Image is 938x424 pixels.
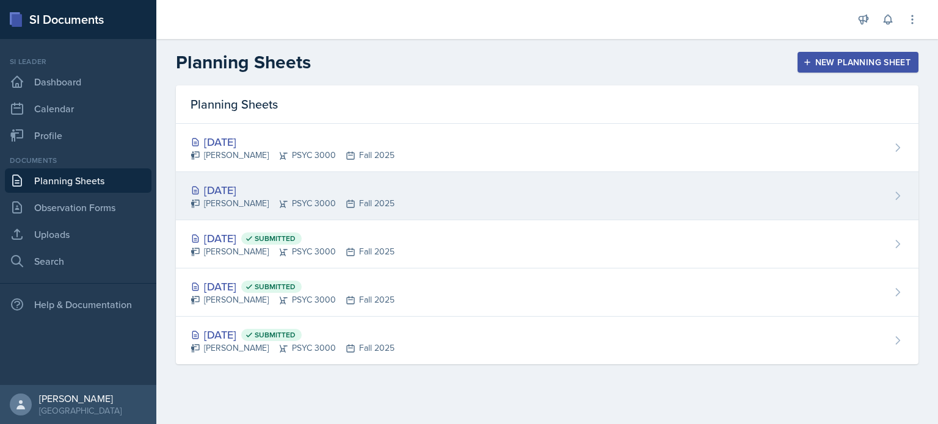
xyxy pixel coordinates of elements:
[255,282,296,292] span: Submitted
[5,222,151,246] a: Uploads
[191,197,394,210] div: [PERSON_NAME] PSYC 3000 Fall 2025
[5,168,151,193] a: Planning Sheets
[39,392,122,404] div: [PERSON_NAME]
[805,57,911,67] div: New Planning Sheet
[5,123,151,148] a: Profile
[176,268,918,317] a: [DATE] Submitted [PERSON_NAME]PSYC 3000Fall 2025
[176,317,918,364] a: [DATE] Submitted [PERSON_NAME]PSYC 3000Fall 2025
[5,70,151,94] a: Dashboard
[191,278,394,295] div: [DATE]
[5,155,151,166] div: Documents
[176,51,311,73] h2: Planning Sheets
[5,195,151,220] a: Observation Forms
[191,149,394,162] div: [PERSON_NAME] PSYC 3000 Fall 2025
[191,230,394,246] div: [DATE]
[191,326,394,343] div: [DATE]
[176,124,918,172] a: [DATE] [PERSON_NAME]PSYC 3000Fall 2025
[191,245,394,258] div: [PERSON_NAME] PSYC 3000 Fall 2025
[798,52,918,73] button: New Planning Sheet
[5,292,151,317] div: Help & Documentation
[191,134,394,150] div: [DATE]
[5,96,151,121] a: Calendar
[191,342,394,354] div: [PERSON_NAME] PSYC 3000 Fall 2025
[191,182,394,198] div: [DATE]
[255,234,296,243] span: Submitted
[176,172,918,220] a: [DATE] [PERSON_NAME]PSYC 3000Fall 2025
[176,85,918,124] div: Planning Sheets
[255,330,296,340] span: Submitted
[39,404,122,417] div: [GEOGRAPHIC_DATA]
[191,293,394,306] div: [PERSON_NAME] PSYC 3000 Fall 2025
[5,56,151,67] div: Si leader
[5,249,151,273] a: Search
[176,220,918,268] a: [DATE] Submitted [PERSON_NAME]PSYC 3000Fall 2025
